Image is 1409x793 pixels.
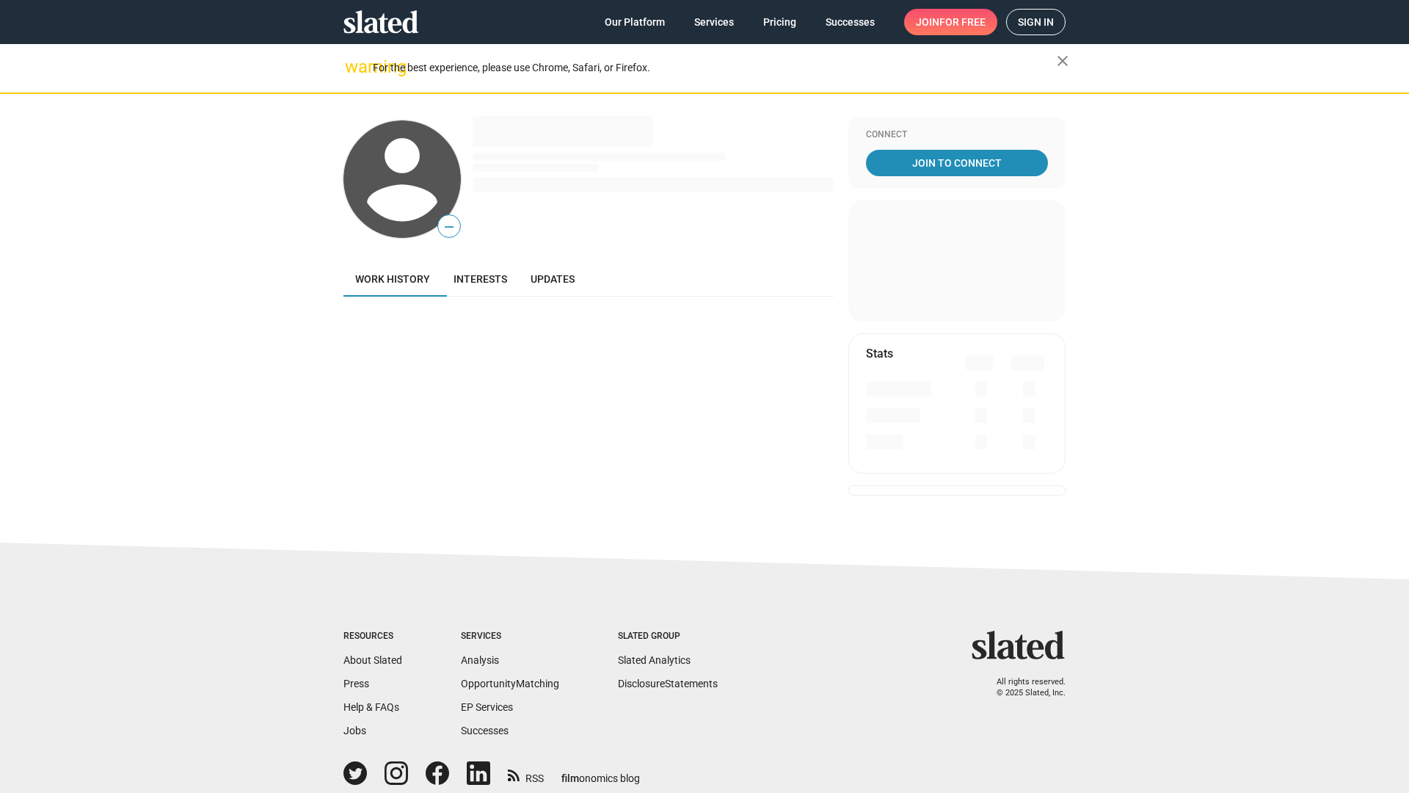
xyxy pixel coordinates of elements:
a: Join To Connect [866,150,1048,176]
span: Services [694,9,734,35]
a: Sign in [1006,9,1066,35]
div: For the best experience, please use Chrome, Safari, or Firefox. [373,58,1057,78]
a: RSS [508,763,544,786]
a: OpportunityMatching [461,678,559,689]
mat-icon: warning [345,58,363,76]
a: Joinfor free [904,9,997,35]
a: Interests [442,261,519,297]
div: Connect [866,129,1048,141]
a: About Slated [343,654,402,666]
a: Analysis [461,654,499,666]
a: Successes [461,725,509,736]
a: DisclosureStatements [618,678,718,689]
a: Our Platform [593,9,677,35]
mat-icon: close [1054,52,1071,70]
a: Successes [814,9,886,35]
span: Join To Connect [869,150,1045,176]
a: Help & FAQs [343,701,399,713]
a: Press [343,678,369,689]
a: Work history [343,261,442,297]
span: Our Platform [605,9,665,35]
span: film [561,772,579,784]
a: EP Services [461,701,513,713]
span: Updates [531,273,575,285]
div: Slated Group [618,631,718,642]
a: Pricing [751,9,808,35]
a: Jobs [343,725,366,736]
a: Slated Analytics [618,654,691,666]
span: Successes [826,9,875,35]
a: Updates [519,261,586,297]
div: Resources [343,631,402,642]
span: Sign in [1018,10,1054,35]
span: Work history [355,273,430,285]
span: for free [939,9,986,35]
p: All rights reserved. © 2025 Slated, Inc. [981,677,1066,698]
span: Pricing [763,9,796,35]
span: Interests [454,273,507,285]
a: Services [682,9,746,35]
mat-card-title: Stats [866,346,893,361]
a: filmonomics blog [561,760,640,786]
span: — [438,217,460,236]
div: Services [461,631,559,642]
span: Join [916,9,986,35]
